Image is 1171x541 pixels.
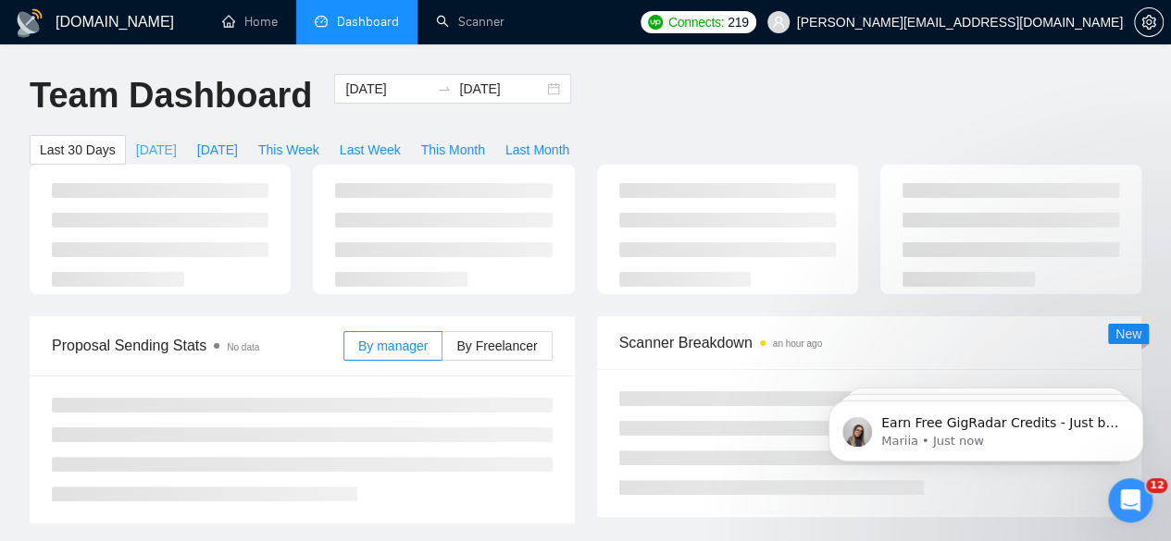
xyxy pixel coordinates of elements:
button: This Week [248,135,330,165]
span: New [1115,326,1141,341]
span: dashboard [315,15,328,28]
a: searchScanner [436,14,505,30]
span: Proposal Sending Stats [52,334,343,357]
span: By manager [358,338,428,353]
iframe: Intercom live chat [1108,478,1152,523]
span: Scanner Breakdown [619,331,1120,354]
span: This Week [258,140,319,160]
a: homeHome [222,14,278,30]
iframe: Intercom notifications message [801,362,1171,491]
span: Connects: [668,12,724,32]
input: End date [459,79,543,99]
button: [DATE] [187,135,248,165]
img: logo [15,8,44,38]
span: 219 [728,12,748,32]
span: This Month [421,140,485,160]
span: swap-right [437,81,452,96]
span: Dashboard [337,14,399,30]
span: [DATE] [197,140,238,160]
span: By Freelancer [456,338,537,353]
span: Last Month [505,140,569,160]
button: This Month [411,135,495,165]
span: setting [1135,15,1163,30]
button: Last 30 Days [30,135,126,165]
span: user [772,16,785,29]
button: setting [1134,7,1164,37]
a: setting [1134,15,1164,30]
img: upwork-logo.png [648,15,663,30]
button: [DATE] [126,135,187,165]
button: Last Week [330,135,411,165]
span: Last Week [340,140,401,160]
input: Start date [345,79,430,99]
span: [DATE] [136,140,177,160]
button: Last Month [495,135,579,165]
span: 12 [1146,478,1167,493]
span: to [437,81,452,96]
span: No data [227,342,259,352]
h1: Team Dashboard [30,74,312,117]
time: an hour ago [773,338,822,349]
span: Last 30 Days [40,140,116,160]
